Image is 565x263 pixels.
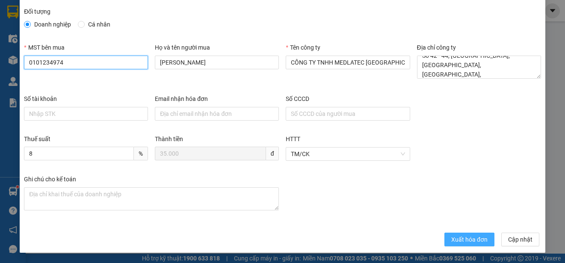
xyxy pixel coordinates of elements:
[24,176,76,183] label: Ghi chú cho kế toán
[417,44,456,51] label: Địa chỉ công ty
[31,20,74,29] span: Doanh nghiệp
[444,233,494,246] button: Xuất hóa đơn
[155,56,279,69] input: Họ và tên người mua
[85,20,114,29] span: Cá nhân
[24,107,148,121] input: Số tài khoản
[155,44,210,51] label: Họ và tên người mua
[286,95,309,102] label: Số CCCD
[24,44,64,51] label: MST bên mua
[286,56,410,69] input: Tên công ty
[286,44,320,51] label: Tên công ty
[266,147,279,160] span: đ
[24,147,134,160] input: Thuế suất
[291,148,405,160] span: TM/CK
[24,95,57,102] label: Số tài khoản
[24,56,148,69] input: MST bên mua
[286,136,300,142] label: HTTT
[286,107,410,121] input: Số CCCD
[417,56,541,79] textarea: Địa chỉ công ty
[24,136,50,142] label: Thuế suất
[501,233,539,246] button: Cập nhật
[155,136,183,142] label: Thành tiền
[24,187,279,210] textarea: Ghi chú đơn hàng Ghi chú cho kế toán
[155,95,208,102] label: Email nhận hóa đơn
[134,147,148,160] span: %
[155,107,279,121] input: Email nhận hóa đơn
[508,235,532,244] span: Cập nhật
[24,8,50,15] label: Đối tượng
[451,235,488,244] span: Xuất hóa đơn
